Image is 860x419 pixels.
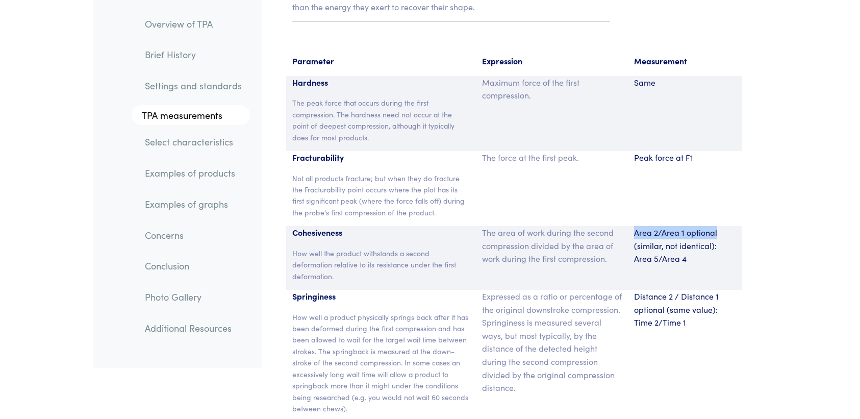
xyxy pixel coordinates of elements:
[483,76,622,102] p: Maximum force of the first compression.
[292,311,470,414] p: How well a product physically springs back after it has been deformed during the first compressio...
[292,290,470,303] p: Springiness
[483,151,622,164] p: The force at the first peak.
[292,97,470,143] p: The peak force that occurs during the first compression. The hardness need not occur at the point...
[634,151,736,164] p: Peak force at F1
[292,226,470,239] p: Cohesiveness
[483,226,622,265] p: The area of work during the second compression divided by the area of work during the first compr...
[137,12,250,36] a: Overview of TPA
[137,43,250,67] a: Brief History
[137,74,250,97] a: Settings and standards
[292,248,470,282] p: How well the product withstands a second deformation relative to its resistance under the first d...
[292,55,470,68] p: Parameter
[634,55,736,68] p: Measurement
[483,55,622,68] p: Expression
[137,192,250,216] a: Examples of graphs
[132,105,250,126] a: TPA measurements
[292,172,470,218] p: Not all products fracture; but when they do fracture the Fracturability point occurs where the pl...
[634,226,736,265] p: Area 2/Area 1 optional (similar, not identical): Area 5/Area 4
[292,76,470,89] p: Hardness
[137,131,250,154] a: Select characteristics
[137,224,250,247] a: Concerns
[137,285,250,309] a: Photo Gallery
[292,151,470,164] p: Fracturability
[137,316,250,340] a: Additional Resources
[483,290,622,395] p: Expressed as a ratio or percentage of the original downstroke compression. Springiness is measure...
[634,290,736,329] p: Distance 2 / Distance 1 optional (same value): Time 2/Time 1
[137,255,250,278] a: Conclusion
[634,76,736,89] p: Same
[137,162,250,185] a: Examples of products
